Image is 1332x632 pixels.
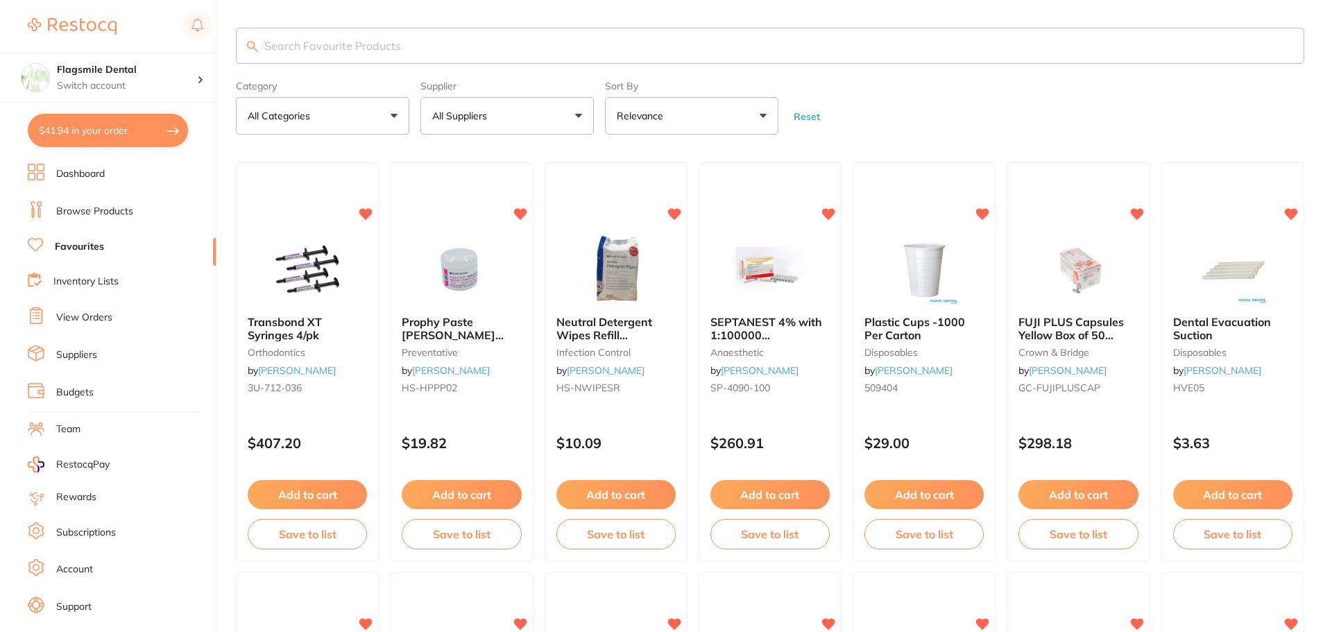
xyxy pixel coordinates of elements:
img: FUJI PLUS Capsules Yellow Box of 50 Luting Cement [1034,235,1124,305]
img: Prophy Paste HENRY SCHEIN Medium Bubble Gum 200g [416,235,506,305]
img: Dental Evacuation Suction [1188,235,1278,305]
small: disposables [864,347,984,358]
button: Add to cart [1018,480,1138,509]
span: by [556,364,644,377]
a: Favourites [55,240,104,254]
p: $19.82 [402,435,521,451]
p: $10.09 [556,435,676,451]
button: Add to cart [402,480,521,509]
a: [PERSON_NAME] [412,364,490,377]
span: by [248,364,336,377]
button: Relevance [605,97,778,135]
p: All Categories [248,109,316,123]
button: Add to cart [556,480,676,509]
label: Supplier [420,80,594,92]
button: Save to list [1173,519,1292,549]
span: SP-4090-100 [710,382,770,394]
a: Account [56,563,93,577]
a: Suppliers [56,348,97,362]
span: Dental Evacuation Suction [1173,315,1271,341]
button: All Suppliers [420,97,594,135]
img: Neutral Detergent Wipes Refill HENRY SCHEIN 220 pack [571,235,661,305]
button: Reset [789,110,824,123]
a: Support [56,600,92,614]
p: Switch account [57,79,197,93]
span: GC-FUJIPLUSCAP [1018,382,1100,394]
button: $41.94 in your order [28,114,188,147]
p: Relevance [617,109,669,123]
span: FUJI PLUS Capsules Yellow Box of 50 Luting Cement [1018,315,1124,355]
img: Transbond XT Syringes 4/pk [262,235,352,305]
span: by [1018,364,1107,377]
img: Restocq Logo [28,18,117,35]
img: Plastic Cups -1000 Per Carton [879,235,969,305]
button: Save to list [556,519,676,549]
span: RestocqPay [56,458,110,472]
button: Add to cart [710,480,830,509]
small: crown & bridge [1018,347,1138,358]
p: $3.63 [1173,435,1292,451]
label: Category [236,80,409,92]
p: $29.00 [864,435,984,451]
small: preventative [402,347,521,358]
button: Save to list [710,519,830,549]
b: Dental Evacuation Suction [1173,316,1292,341]
a: [PERSON_NAME] [1184,364,1261,377]
img: RestocqPay [28,456,44,472]
a: Inventory Lists [53,275,119,289]
span: Plastic Cups -1000 Per Carton [864,315,965,341]
input: Search Favourite Products [236,28,1304,64]
button: Save to list [402,519,521,549]
span: Neutral Detergent Wipes Refill [PERSON_NAME] 220 pack [556,315,674,367]
span: 509404 [864,382,898,394]
small: orthodontics [248,347,367,358]
span: by [864,364,953,377]
b: FUJI PLUS Capsules Yellow Box of 50 Luting Cement [1018,316,1138,341]
a: Browse Products [56,205,133,219]
h4: Flagsmile Dental [57,63,197,77]
b: Plastic Cups -1000 Per Carton [864,316,984,341]
b: Neutral Detergent Wipes Refill HENRY SCHEIN 220 pack [556,316,676,341]
a: Restocq Logo [28,10,117,42]
span: SEPTANEST 4% with 1:100000 [MEDICAL_DATA] 2.2ml 2xBox 50 GOLD [710,315,827,367]
span: 3U-712-036 [248,382,302,394]
a: Rewards [56,490,96,504]
small: anaesthetic [710,347,830,358]
button: Save to list [1018,519,1138,549]
a: View Orders [56,311,112,325]
b: SEPTANEST 4% with 1:100000 adrenalin 2.2ml 2xBox 50 GOLD [710,316,830,341]
label: Sort By [605,80,778,92]
a: [PERSON_NAME] [721,364,799,377]
img: SEPTANEST 4% with 1:100000 adrenalin 2.2ml 2xBox 50 GOLD [725,235,815,305]
a: [PERSON_NAME] [258,364,336,377]
a: [PERSON_NAME] [875,364,953,377]
p: All Suppliers [432,109,493,123]
span: by [710,364,799,377]
span: HVE05 [1173,382,1204,394]
button: Add to cart [248,480,367,509]
a: Budgets [56,386,94,400]
button: All Categories [236,97,409,135]
span: Transbond XT Syringes 4/pk [248,315,322,341]
span: HS-NWIPESR [556,382,620,394]
small: infection control [556,347,676,358]
a: Team [56,422,80,436]
span: by [1173,364,1261,377]
small: disposables [1173,347,1292,358]
b: Prophy Paste HENRY SCHEIN Medium Bubble Gum 200g [402,316,521,341]
a: Dashboard [56,167,105,181]
button: Add to cart [1173,480,1292,509]
a: [PERSON_NAME] [1029,364,1107,377]
button: Save to list [864,519,984,549]
span: by [402,364,490,377]
a: Subscriptions [56,526,116,540]
img: Flagsmile Dental [22,64,49,92]
p: $298.18 [1018,435,1138,451]
button: Save to list [248,519,367,549]
p: $260.91 [710,435,830,451]
a: [PERSON_NAME] [567,364,644,377]
b: Transbond XT Syringes 4/pk [248,316,367,341]
a: RestocqPay [28,456,110,472]
button: Add to cart [864,480,984,509]
span: HS-HPPP02 [402,382,457,394]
